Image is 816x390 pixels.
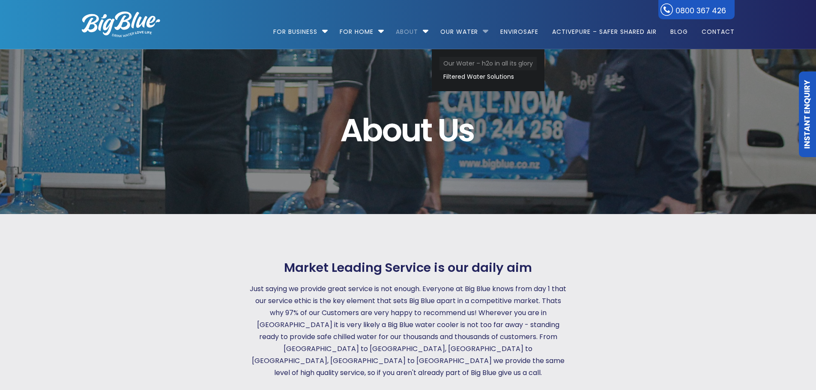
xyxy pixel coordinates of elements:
a: Instant Enquiry [799,71,816,157]
span: b [362,111,381,149]
span: U [437,111,458,149]
a: Filtered Water Solutions [439,70,537,83]
span: u [401,111,420,149]
img: logo [82,12,160,37]
span: t [420,111,431,149]
span: s [458,111,474,149]
a: Our Water – h2o in all its glory [439,57,537,70]
span: Market Leading Service is our daily aim [284,260,532,275]
p: Just saying we provide great service is not enough. Everyone at Big Blue knows from day 1 that ou... [249,283,568,379]
span: A [340,111,362,149]
span: o [382,111,401,149]
iframe: Chatbot [759,333,804,378]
